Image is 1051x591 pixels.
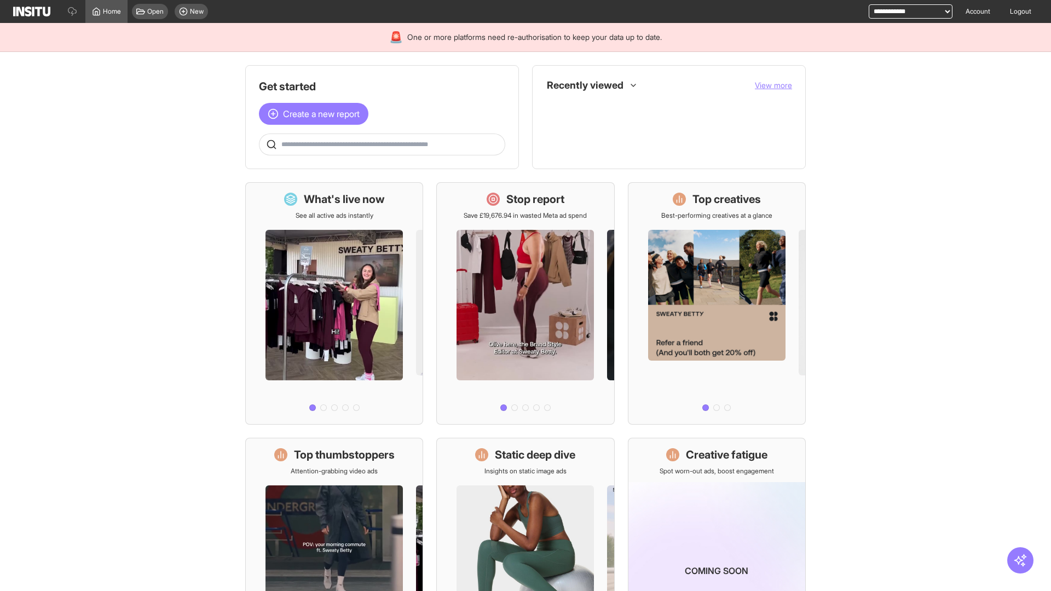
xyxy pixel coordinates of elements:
[294,447,395,462] h1: Top thumbstoppers
[283,107,360,120] span: Create a new report
[296,211,373,220] p: See all active ads instantly
[692,192,761,207] h1: Top creatives
[389,30,403,45] div: 🚨
[755,80,792,91] button: View more
[103,7,121,16] span: Home
[304,192,385,207] h1: What's live now
[506,192,564,207] h1: Stop report
[628,182,806,425] a: Top creativesBest-performing creatives at a glance
[495,447,575,462] h1: Static deep dive
[464,211,587,220] p: Save £19,676.94 in wasted Meta ad spend
[245,182,423,425] a: What's live nowSee all active ads instantly
[147,7,164,16] span: Open
[484,467,567,476] p: Insights on static image ads
[259,103,368,125] button: Create a new report
[13,7,50,16] img: Logo
[407,32,662,43] span: One or more platforms need re-authorisation to keep your data up to date.
[190,7,204,16] span: New
[436,182,614,425] a: Stop reportSave £19,676.94 in wasted Meta ad spend
[755,80,792,90] span: View more
[661,211,772,220] p: Best-performing creatives at a glance
[291,467,378,476] p: Attention-grabbing video ads
[259,79,505,94] h1: Get started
